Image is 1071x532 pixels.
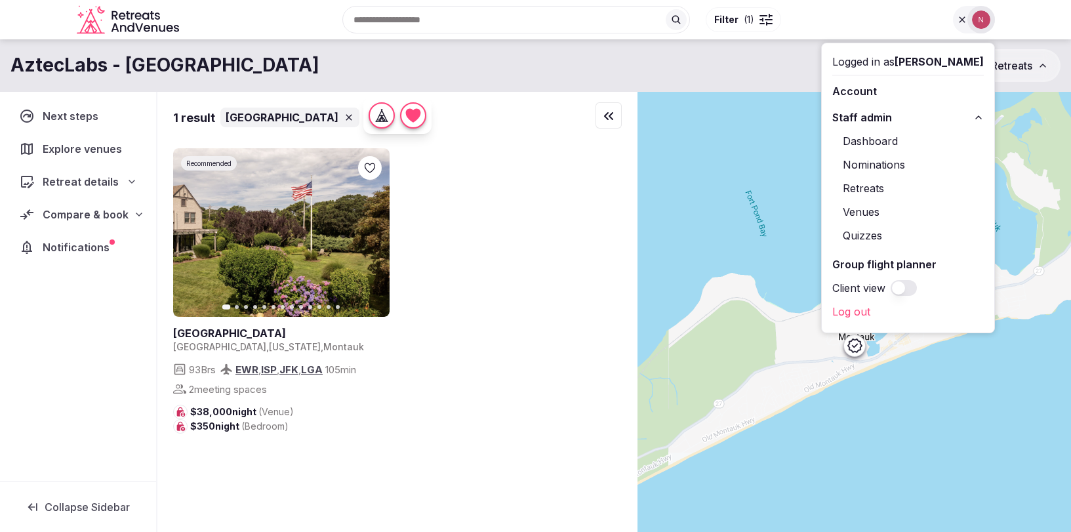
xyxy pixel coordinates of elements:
button: Go to slide 1 [222,304,231,310]
span: [US_STATE] [269,341,321,352]
span: Retreat details [43,174,119,190]
span: $38,000 night [190,405,294,419]
span: Filter [714,13,738,26]
button: Go to slide 3 [244,305,248,309]
a: LGA [301,363,323,376]
a: JFK [279,363,298,376]
span: ( 1 ) [744,13,754,26]
button: Go to slide 2 [235,305,239,309]
button: Go to slide 8 [290,305,294,309]
div: , , , [235,363,323,377]
button: Go to slide 6 [272,305,275,309]
button: Go to slide 11 [317,305,321,309]
a: Group flight planner [832,254,984,275]
div: 1 result [173,110,215,126]
button: Go to slide 10 [308,305,312,309]
a: Dashboard [832,131,984,152]
span: My Retreats [973,59,1032,72]
button: Go to slide 4 [253,305,257,309]
span: (Venue) [258,406,294,417]
a: Quizzes [832,225,984,246]
span: Collapse Sidebar [45,501,130,514]
span: , [266,341,269,352]
a: Retreats [832,178,984,199]
a: Venues [832,201,984,222]
a: Nominations [832,154,984,175]
button: Staff admin [832,107,984,128]
a: Visit the homepage [77,5,182,35]
span: [GEOGRAPHIC_DATA] [226,110,338,125]
img: Nathalia Bilotti [972,10,990,29]
span: 2 meeting spaces [189,382,267,396]
span: Compare & book [43,207,129,222]
a: View Solé East Resort [173,148,390,317]
span: Staff admin [832,110,892,125]
div: Logged in as [832,54,984,70]
span: [PERSON_NAME] [895,55,984,68]
a: Explore venues [10,135,146,163]
span: , [321,341,323,352]
button: Go to slide 12 [327,305,331,309]
h1: AztecLabs - [GEOGRAPHIC_DATA] [10,52,319,78]
a: Account [832,81,984,102]
button: My Retreats [961,49,1061,82]
h2: [GEOGRAPHIC_DATA] [173,326,390,340]
span: Recommended [186,159,232,168]
span: [GEOGRAPHIC_DATA] [173,341,266,352]
span: (Bedroom) [241,420,289,432]
span: Notifications [43,239,115,255]
label: Client view [832,280,885,296]
a: Log out [832,301,984,322]
button: Go to slide 7 [281,305,285,309]
svg: Retreats and Venues company logo [77,5,182,35]
span: Next steps [43,108,104,124]
span: 93 Brs [189,363,216,377]
span: Montauk [323,341,364,352]
button: Collapse Sidebar [10,493,146,522]
span: 105 min [325,363,356,377]
button: Go to slide 9 [299,305,303,309]
a: EWR [235,363,258,376]
button: Filter(1) [706,7,781,32]
button: Go to slide 5 [262,305,266,309]
span: Explore venues [43,141,127,157]
a: View venue [173,326,390,340]
div: Recommended [181,156,237,171]
a: Next steps [10,102,146,130]
span: $350 night [190,420,289,433]
button: Go to slide 13 [336,305,340,309]
a: ISP [261,363,277,376]
a: Notifications [10,234,146,261]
